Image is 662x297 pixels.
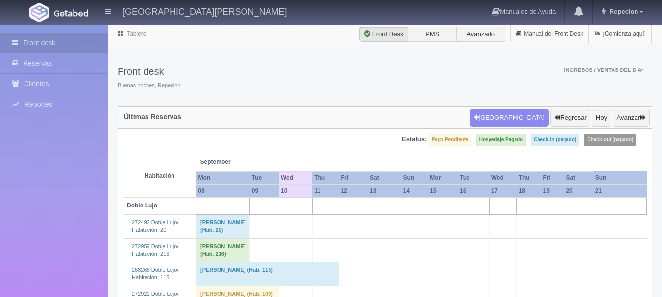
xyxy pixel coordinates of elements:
[54,9,88,17] img: Getabed
[401,171,428,184] th: Sun
[584,134,636,146] label: Check-out (pagado)
[196,171,250,184] th: Mon
[470,109,549,127] button: [GEOGRAPHIC_DATA]
[279,171,312,184] th: Wed
[401,184,428,198] th: 14
[312,184,339,198] th: 11
[564,184,593,198] th: 20
[196,262,339,286] td: [PERSON_NAME] (Hab. 115)
[123,5,287,17] h4: [GEOGRAPHIC_DATA][PERSON_NAME]
[279,184,312,198] th: 10
[118,66,182,77] h3: Front desk
[456,27,505,42] label: Avanzado
[490,184,517,198] th: 17
[124,114,181,121] h4: Últimas Reservas
[368,171,401,184] th: Sat
[550,109,590,127] button: Regresar
[458,171,489,184] th: Tue
[132,219,178,233] a: 272492 Doble Lujo/Habitación: 20
[428,171,458,184] th: Mon
[200,158,275,166] span: September
[339,184,368,198] th: 12
[564,67,643,73] span: Ingresos / Ventas del día
[490,171,517,184] th: Wed
[132,267,178,280] a: 268266 Doble Lujo/Habitación: 115
[196,184,250,198] th: 08
[250,171,279,184] th: Tue
[541,171,564,184] th: Fri
[531,134,579,146] label: Check-in (pagado)
[517,184,541,198] th: 18
[402,135,427,144] label: Estatus:
[476,134,526,146] label: Hospedaje Pagado
[592,109,611,127] button: Hoy
[607,8,638,15] span: Repecion
[511,24,588,44] a: Manual del Front Desk
[127,202,157,209] b: Doble Lujo
[118,82,182,90] span: Buenas noches, Repecion.
[196,215,250,238] td: [PERSON_NAME] (Hab. 20)
[196,238,250,262] td: [PERSON_NAME] (Hab. 216)
[145,172,174,179] strong: Habitación
[132,243,178,257] a: 272959 Doble Lujo/Habitación: 216
[429,134,471,146] label: Pago Pendiente
[458,184,489,198] th: 16
[127,30,146,37] a: Tablero
[368,184,401,198] th: 13
[613,109,650,127] button: Avanzar
[359,27,408,42] label: Front Desk
[339,171,368,184] th: Fri
[312,171,339,184] th: Thu
[593,184,647,198] th: 21
[589,24,651,44] a: ¡Comienza aquí!
[517,171,541,184] th: Thu
[593,171,647,184] th: Sun
[428,184,458,198] th: 15
[408,27,457,42] label: PMS
[29,3,49,22] img: Getabed
[541,184,564,198] th: 19
[250,184,279,198] th: 09
[564,171,593,184] th: Sat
